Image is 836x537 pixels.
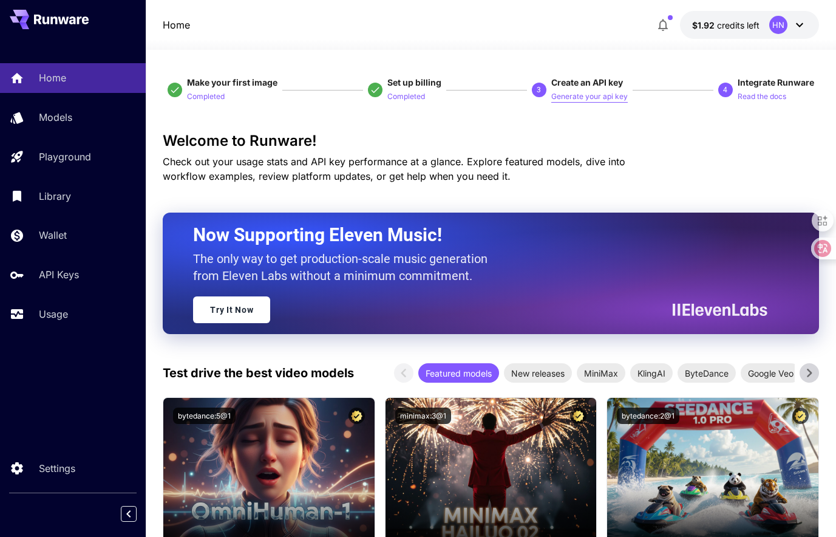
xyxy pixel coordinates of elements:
div: Collapse sidebar [130,503,146,525]
h2: Now Supporting Eleven Music! [193,224,758,247]
button: $1.9246HN [680,11,819,39]
p: Completed [187,91,225,103]
div: HN [769,16,787,34]
button: Generate your api key [551,89,628,103]
p: The only way to get production-scale music generation from Eleven Labs without a minimum commitment. [193,250,497,284]
h3: Welcome to Runware! [163,132,818,149]
nav: breadcrumb [163,18,190,32]
button: minimax:3@1 [395,408,451,424]
p: API Keys [39,267,79,282]
p: Generate your api key [551,91,628,103]
div: Featured models [418,363,499,383]
span: Set up billing [387,77,441,87]
span: $1.92 [692,20,717,30]
button: Completed [187,89,225,103]
div: $1.9246 [692,19,760,32]
p: Test drive the best video models [163,364,354,382]
span: New releases [504,367,572,380]
p: 4 [723,84,727,95]
p: Home [39,70,66,85]
p: Models [39,110,72,125]
span: Featured models [418,367,499,380]
p: Completed [387,91,425,103]
span: MiniMax [577,367,625,380]
p: Settings [39,461,75,476]
span: Make your first image [187,77,277,87]
a: Home [163,18,190,32]
a: Try It Now [193,296,270,323]
span: Create an API key [551,77,623,87]
span: Integrate Runware [738,77,814,87]
div: ByteDance [678,363,736,383]
div: MiniMax [577,363,625,383]
div: KlingAI [630,363,673,383]
button: bytedance:5@1 [173,408,236,424]
p: Wallet [39,228,67,242]
button: Certified Model – Vetted for best performance and includes a commercial license. [570,408,586,424]
span: ByteDance [678,367,736,380]
p: 3 [537,84,541,95]
div: New releases [504,363,572,383]
span: Google Veo [741,367,801,380]
p: Library [39,189,71,204]
button: Read the docs [738,89,786,103]
span: credits left [717,20,760,30]
p: Read the docs [738,91,786,103]
span: KlingAI [630,367,673,380]
div: Google Veo [741,363,801,383]
button: Completed [387,89,425,103]
button: Certified Model – Vetted for best performance and includes a commercial license. [792,408,809,424]
button: bytedance:2@1 [617,408,679,424]
button: Collapse sidebar [121,506,137,522]
button: Certified Model – Vetted for best performance and includes a commercial license. [348,408,365,424]
span: Check out your usage stats and API key performance at a glance. Explore featured models, dive int... [163,156,625,182]
p: Playground [39,149,91,164]
p: Usage [39,307,68,321]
